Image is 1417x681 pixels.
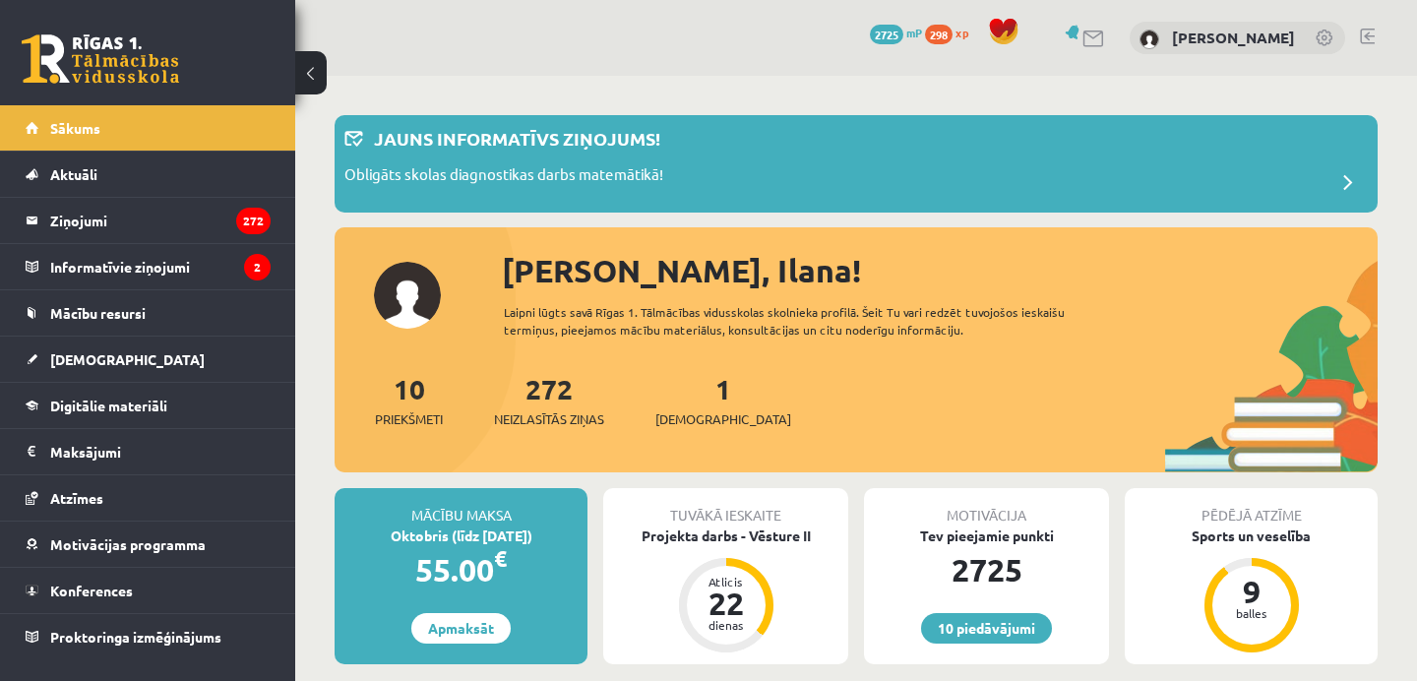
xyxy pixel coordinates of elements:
a: 298 xp [925,25,978,40]
div: [PERSON_NAME], Ilana! [502,247,1378,294]
span: Aktuāli [50,165,97,183]
legend: Informatīvie ziņojumi [50,244,271,289]
a: Motivācijas programma [26,522,271,567]
div: Tev pieejamie punkti [864,526,1109,546]
a: Digitālie materiāli [26,383,271,428]
span: [DEMOGRAPHIC_DATA] [655,409,791,429]
a: Sports un veselība 9 balles [1125,526,1378,655]
div: Oktobris (līdz [DATE]) [335,526,587,546]
a: Sākums [26,105,271,151]
span: Proktoringa izmēģinājums [50,628,221,646]
span: Digitālie materiāli [50,397,167,414]
a: Aktuāli [26,152,271,197]
a: 10 piedāvājumi [921,613,1052,644]
img: Ilana Kadik [1140,30,1159,49]
a: Ziņojumi272 [26,198,271,243]
span: mP [906,25,922,40]
span: [DEMOGRAPHIC_DATA] [50,350,205,368]
span: Mācību resursi [50,304,146,322]
p: Obligāts skolas diagnostikas darbs matemātikā! [344,163,663,191]
a: Konferences [26,568,271,613]
div: balles [1222,607,1281,619]
legend: Maksājumi [50,429,271,474]
a: [PERSON_NAME] [1172,28,1295,47]
a: 2725 mP [870,25,922,40]
span: Motivācijas programma [50,535,206,553]
div: Tuvākā ieskaite [603,488,848,526]
span: Atzīmes [50,489,103,507]
div: 2725 [864,546,1109,593]
a: 272Neizlasītās ziņas [494,371,604,429]
a: Apmaksāt [411,613,511,644]
div: Projekta darbs - Vēsture II [603,526,848,546]
span: € [494,544,507,573]
div: Pēdējā atzīme [1125,488,1378,526]
span: Neizlasītās ziņas [494,409,604,429]
p: Jauns informatīvs ziņojums! [374,125,660,152]
a: Proktoringa izmēģinājums [26,614,271,659]
a: Mācību resursi [26,290,271,336]
div: 9 [1222,576,1281,607]
div: dienas [697,619,756,631]
a: Jauns informatīvs ziņojums! Obligāts skolas diagnostikas darbs matemātikā! [344,125,1368,203]
a: Maksājumi [26,429,271,474]
div: Atlicis [697,576,756,588]
div: Laipni lūgts savā Rīgas 1. Tālmācības vidusskolas skolnieka profilā. Šeit Tu vari redzēt tuvojošo... [504,303,1130,339]
span: 298 [925,25,953,44]
a: 10Priekšmeti [375,371,443,429]
a: Atzīmes [26,475,271,521]
a: [DEMOGRAPHIC_DATA] [26,337,271,382]
i: 272 [236,208,271,234]
a: Rīgas 1. Tālmācības vidusskola [22,34,179,84]
a: Projekta darbs - Vēsture II Atlicis 22 dienas [603,526,848,655]
span: xp [955,25,968,40]
span: Sākums [50,119,100,137]
div: 22 [697,588,756,619]
span: 2725 [870,25,903,44]
a: Informatīvie ziņojumi2 [26,244,271,289]
a: 1[DEMOGRAPHIC_DATA] [655,371,791,429]
legend: Ziņojumi [50,198,271,243]
div: Sports un veselība [1125,526,1378,546]
div: Motivācija [864,488,1109,526]
div: 55.00 [335,546,587,593]
div: Mācību maksa [335,488,587,526]
span: Konferences [50,582,133,599]
span: Priekšmeti [375,409,443,429]
i: 2 [244,254,271,280]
